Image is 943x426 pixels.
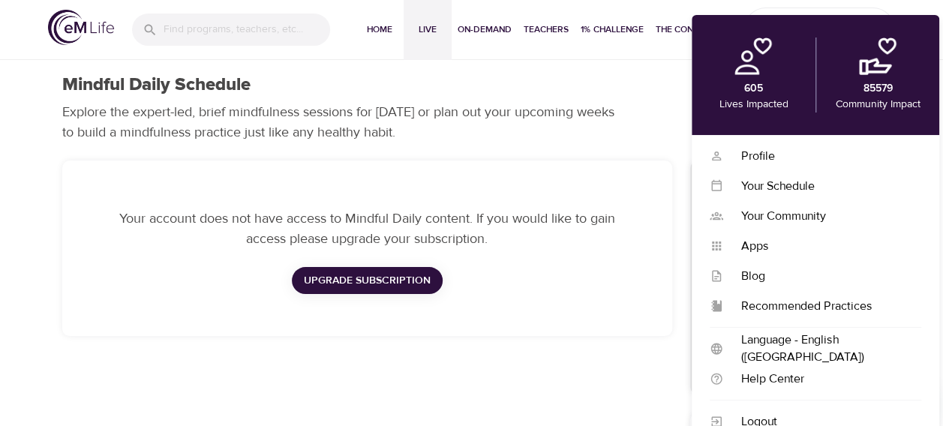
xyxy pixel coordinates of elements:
[723,370,921,388] div: Help Center
[62,102,625,142] p: Explore the expert-led, brief mindfulness sessions for [DATE] or plan out your upcoming weeks to ...
[304,271,431,290] span: Upgrade Subscription
[410,22,446,37] span: Live
[723,208,921,225] div: Your Community
[656,22,731,37] span: The Connection
[723,331,921,366] div: Language - English ([GEOGRAPHIC_DATA])
[110,208,624,249] p: Your account does not have access to Mindful Daily content. If you would like to gain access plea...
[458,22,512,37] span: On-Demand
[723,238,921,255] div: Apps
[734,37,772,75] img: personal.png
[723,268,921,285] div: Blog
[581,22,644,37] span: 1% Challenge
[48,10,114,45] img: logo
[723,298,921,315] div: Recommended Practices
[292,267,443,295] button: Upgrade Subscription
[164,13,330,46] input: Find programs, teachers, etc...
[62,74,251,96] h1: Mindful Daily Schedule
[723,148,921,165] div: Profile
[835,97,920,112] p: Community Impact
[723,178,921,195] div: Your Schedule
[744,81,763,97] p: 605
[362,22,398,37] span: Home
[524,22,569,37] span: Teachers
[863,81,892,97] p: 85579
[859,37,896,75] img: community.png
[719,97,788,112] p: Lives Impacted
